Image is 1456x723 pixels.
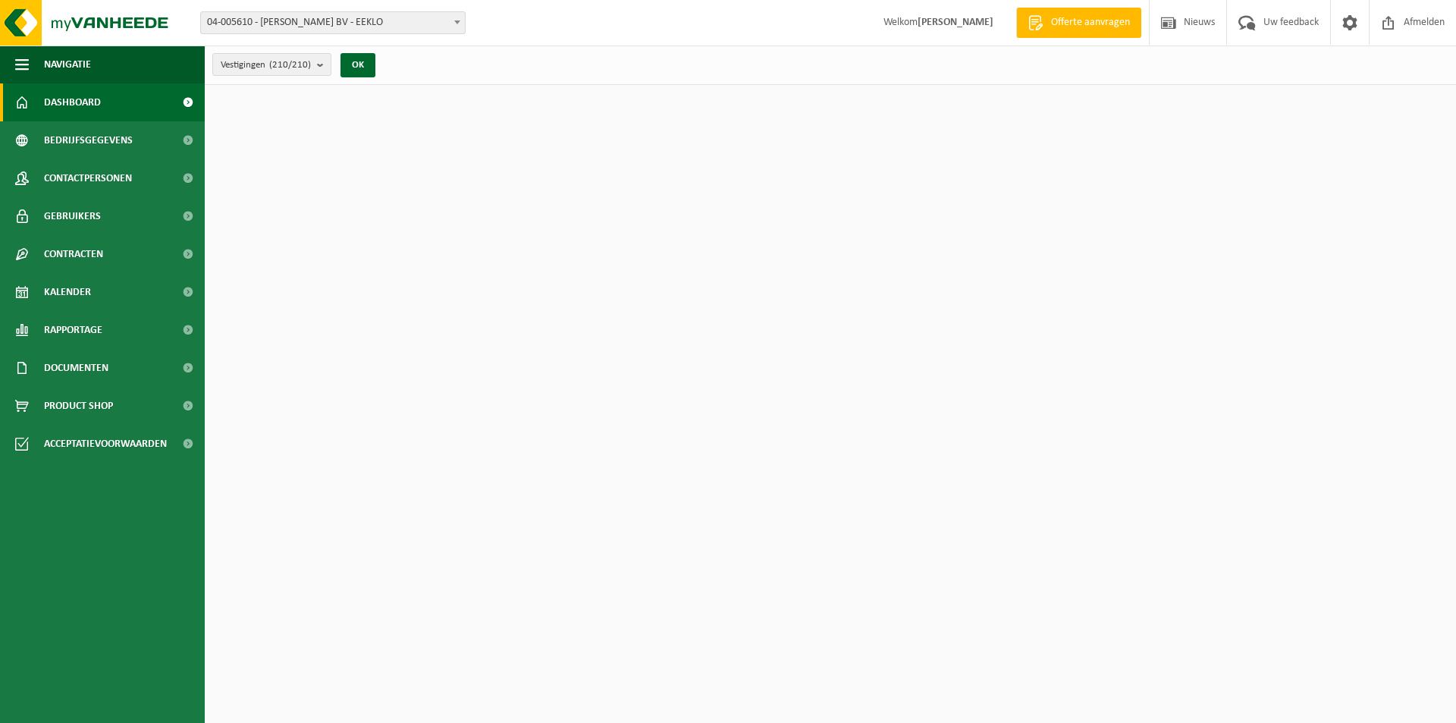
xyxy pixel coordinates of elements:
span: Contracten [44,235,103,273]
span: Bedrijfsgegevens [44,121,133,159]
span: Product Shop [44,387,113,425]
span: Navigatie [44,46,91,83]
strong: [PERSON_NAME] [918,17,993,28]
count: (210/210) [269,60,311,70]
button: OK [340,53,375,77]
span: Dashboard [44,83,101,121]
a: Offerte aanvragen [1016,8,1141,38]
span: Rapportage [44,311,102,349]
span: Kalender [44,273,91,311]
span: Offerte aanvragen [1047,15,1134,30]
button: Vestigingen(210/210) [212,53,331,76]
span: Gebruikers [44,197,101,235]
span: 04-005610 - ELIAS VANDEVOORDE BV - EEKLO [200,11,466,34]
span: Acceptatievoorwaarden [44,425,167,463]
span: 04-005610 - ELIAS VANDEVOORDE BV - EEKLO [201,12,465,33]
span: Vestigingen [221,54,311,77]
span: Contactpersonen [44,159,132,197]
span: Documenten [44,349,108,387]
